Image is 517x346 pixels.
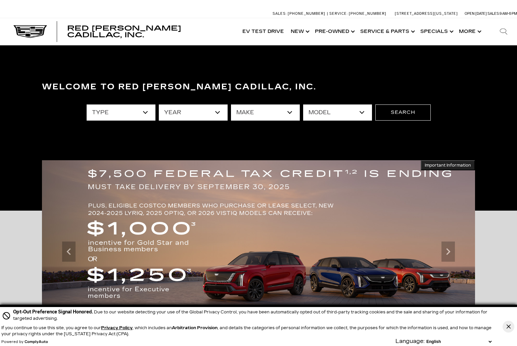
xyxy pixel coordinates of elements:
button: Close Button [503,321,514,333]
a: Service & Parts [357,18,417,45]
a: ComplyAuto [25,340,48,344]
button: Search [375,104,431,121]
strong: Arbitration Provision [172,326,218,330]
p: If you continue to use this site, you agree to our , which includes an , and details the categori... [1,326,491,336]
a: Privacy Policy [101,326,133,330]
span: Sales: [487,11,500,16]
span: [PHONE_NUMBER] [288,11,325,16]
select: Filter by type [87,104,155,121]
select: Filter by year [159,104,228,121]
div: Language: [395,339,425,344]
div: Due to our website detecting your use of the Global Privacy Control, you have been automatically ... [13,308,493,321]
div: Powered by [1,340,48,344]
select: Filter by model [303,104,372,121]
a: Sales: [PHONE_NUMBER] [273,12,327,15]
a: Pre-Owned [312,18,357,45]
div: Next [441,242,455,262]
span: 9 AM-6 PM [500,11,517,16]
a: Specials [417,18,456,45]
span: Opt-Out Preference Signal Honored . [13,309,94,315]
select: Filter by make [231,104,300,121]
img: Cadillac Dark Logo with Cadillac White Text [13,25,47,38]
span: Important Information [425,163,471,168]
select: Language Select [425,339,493,345]
h3: Welcome to Red [PERSON_NAME] Cadillac, Inc. [42,80,475,94]
img: $7,500 FEDERAL TAX CREDIT IS ENDING. $1,000 incentive for Gold Star and Business members OR $1250... [42,160,475,343]
button: More [456,18,483,45]
span: Open [DATE] [465,11,487,16]
span: [PHONE_NUMBER] [349,11,386,16]
a: Red [PERSON_NAME] Cadillac, Inc. [67,25,232,38]
a: EV Test Drive [239,18,287,45]
button: Important Information [421,160,475,170]
span: Red [PERSON_NAME] Cadillac, Inc. [67,24,181,39]
a: [STREET_ADDRESS][US_STATE] [395,11,458,16]
span: Sales: [273,11,287,16]
a: Service: [PHONE_NUMBER] [327,12,388,15]
span: Service: [329,11,348,16]
div: Previous [62,242,76,262]
a: New [287,18,312,45]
